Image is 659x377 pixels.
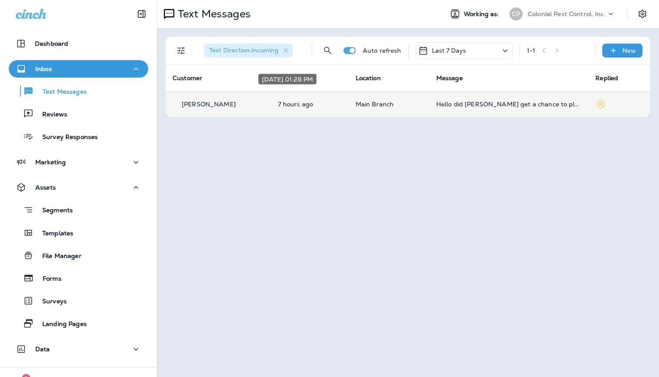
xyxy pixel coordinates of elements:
button: Forms [9,269,148,287]
button: Settings [635,6,650,22]
button: Surveys [9,292,148,310]
p: Survey Responses [34,133,98,142]
p: Text Messages [34,88,87,96]
button: Survey Responses [9,127,148,146]
button: Search Messages [319,42,336,59]
p: Colonial Pest Control, Inc. [528,10,606,17]
p: Dashboard [35,40,68,47]
button: File Manager [9,246,148,265]
p: Last 7 Days [432,47,466,54]
button: Assets [9,179,148,196]
p: New [622,47,636,54]
span: Location [356,74,381,82]
div: Hello did Scott get a chance to place outside traps? [436,101,582,108]
button: Reviews [9,105,148,123]
div: 1 - 1 [527,47,535,54]
button: Collapse Sidebar [129,5,154,23]
p: Marketing [35,159,66,166]
p: Text Messages [174,7,251,20]
p: Forms [34,275,61,283]
button: Templates [9,224,148,242]
p: [PERSON_NAME] [182,101,236,108]
div: [DATE] 01:28 PM [258,74,316,85]
span: Replied [595,74,618,82]
button: Landing Pages [9,314,148,333]
p: Segments [34,207,73,215]
p: Assets [35,184,56,191]
p: File Manager [34,252,82,261]
div: CP [510,7,523,20]
p: Inbox [35,65,52,72]
button: Text Messages [9,82,148,100]
span: Customer [173,74,202,82]
span: Working as: [464,10,501,18]
p: Landing Pages [34,320,87,329]
p: Auto refresh [363,47,401,54]
button: Data [9,340,148,358]
p: Data [35,346,50,353]
button: Segments [9,200,148,219]
button: Dashboard [9,35,148,52]
p: Surveys [34,298,67,306]
span: Text Direction : Incoming [209,46,279,54]
button: Inbox [9,60,148,78]
span: Message [436,74,463,82]
div: Text Direction:Incoming [204,44,293,58]
span: Main Branch [356,100,394,108]
p: Sep 5, 2025 01:28 PM [278,101,341,108]
p: Templates [34,230,73,238]
p: Reviews [34,111,67,119]
button: Filters [173,42,190,59]
button: Marketing [9,153,148,171]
